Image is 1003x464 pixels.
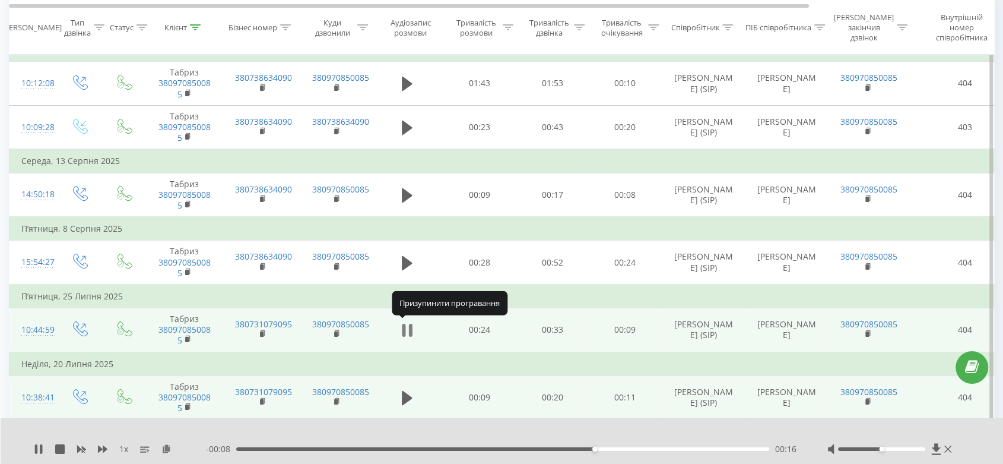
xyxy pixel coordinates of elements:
[745,62,829,106] td: [PERSON_NAME]
[146,308,223,352] td: Табриз
[2,23,62,33] div: [PERSON_NAME]
[745,105,829,149] td: [PERSON_NAME]
[206,443,236,455] span: - 00:08
[443,173,517,217] td: 00:09
[588,241,662,285] td: 00:24
[840,116,897,127] a: 380970850085
[158,189,211,211] a: 380970850085
[745,23,811,33] div: ПІБ співробітника
[840,251,897,262] a: 380970850085
[228,23,277,33] div: Бізнес номер
[235,251,292,262] a: 380738634090
[64,17,91,37] div: Тип дзвінка
[158,77,211,99] a: 380970850085
[588,62,662,106] td: 00:10
[662,375,745,419] td: [PERSON_NAME] (SIP)
[235,116,292,127] a: 380738634090
[158,257,211,279] a: 380970850085
[312,184,369,195] a: 380970850085
[517,375,588,419] td: 00:20
[21,318,45,342] div: 10:44:59
[158,392,211,414] a: 380970850085
[598,17,645,37] div: Тривалість очікування
[312,251,369,262] a: 380970850085
[879,447,884,452] div: Accessibility label
[592,447,597,452] div: Accessibility label
[453,17,500,37] div: Тривалість розмови
[119,443,128,455] span: 1 x
[392,291,507,315] div: Призупинити програвання
[146,105,223,149] td: Табриз
[443,62,517,106] td: 01:43
[235,184,292,195] a: 380738634090
[588,105,662,149] td: 00:20
[382,17,439,37] div: Аудіозапис розмови
[517,173,588,217] td: 00:17
[517,62,588,106] td: 01:53
[443,105,517,149] td: 00:23
[840,386,897,397] a: 380970850085
[146,173,223,217] td: Табриз
[312,72,369,83] a: 380970850085
[745,375,829,419] td: [PERSON_NAME]
[662,173,745,217] td: [PERSON_NAME] (SIP)
[517,105,588,149] td: 00:43
[588,308,662,352] td: 00:09
[21,116,45,139] div: 10:09:28
[840,318,897,330] a: 380970850085
[164,23,187,33] div: Клієнт
[443,308,517,352] td: 00:24
[840,72,897,83] a: 380970850085
[158,324,211,346] a: 380970850085
[662,308,745,352] td: [PERSON_NAME] (SIP)
[158,121,211,143] a: 380970850085
[310,17,354,37] div: Куди дзвонили
[662,105,745,149] td: [PERSON_NAME] (SIP)
[146,375,223,419] td: Табриз
[775,443,796,455] span: 00:16
[312,318,369,330] a: 380970850085
[840,184,897,195] a: 380970850085
[146,62,223,106] td: Табриз
[745,308,829,352] td: [PERSON_NAME]
[588,375,662,419] td: 00:11
[235,318,292,330] a: 380731079095
[235,72,292,83] a: 380738634090
[588,173,662,217] td: 00:08
[21,251,45,274] div: 15:54:27
[517,308,588,352] td: 00:33
[21,72,45,95] div: 10:12:08
[671,23,719,33] div: Співробітник
[21,183,45,206] div: 14:50:18
[517,241,588,285] td: 00:52
[443,241,517,285] td: 00:28
[312,116,369,127] a: 380738634090
[146,241,223,285] td: Табриз
[745,241,829,285] td: [PERSON_NAME]
[662,62,745,106] td: [PERSON_NAME] (SIP)
[834,12,894,43] div: [PERSON_NAME] закінчив дзвінок
[930,12,994,43] div: Внутрішній номер співробітника
[110,23,134,33] div: Статус
[312,386,369,397] a: 380970850085
[443,375,517,419] td: 00:09
[527,17,571,37] div: Тривалість дзвінка
[21,386,45,409] div: 10:38:41
[235,386,292,397] a: 380731079095
[745,173,829,217] td: [PERSON_NAME]
[662,241,745,285] td: [PERSON_NAME] (SIP)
